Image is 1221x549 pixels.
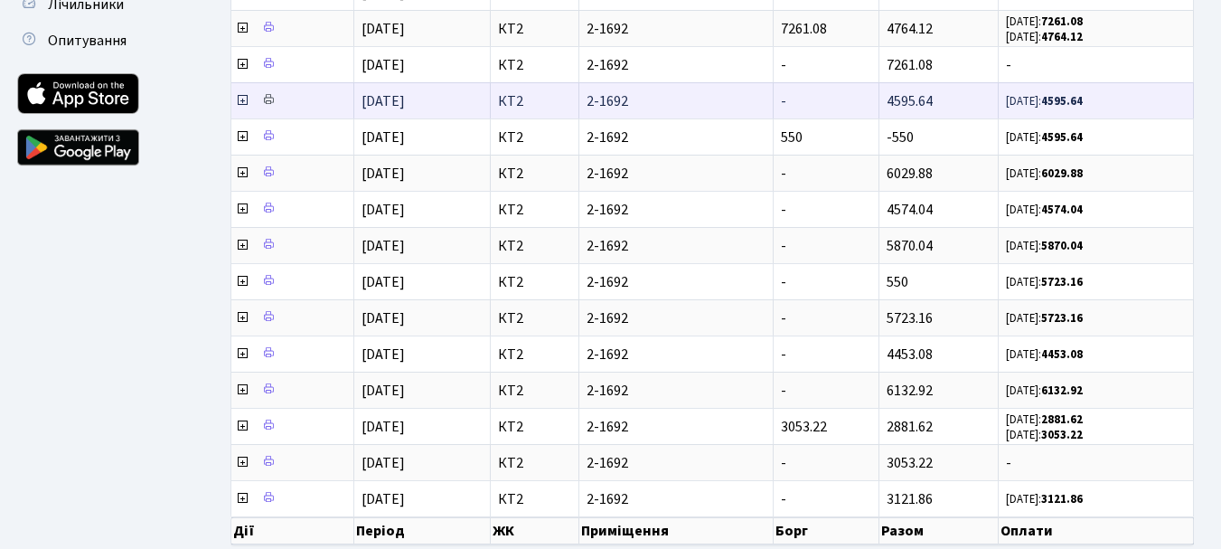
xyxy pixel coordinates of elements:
span: - [781,453,786,473]
span: [DATE] [362,417,405,437]
small: [DATE]: [1006,310,1083,327]
span: 2-1692 [587,456,765,470]
span: [DATE] [362,381,405,401]
span: КТ2 [498,347,571,362]
b: 3053.22 [1041,427,1083,443]
span: - [1006,456,1186,470]
b: 7261.08 [1041,14,1083,30]
span: 4595.64 [887,91,933,111]
b: 5870.04 [1041,238,1083,254]
span: - [781,381,786,401]
small: [DATE]: [1006,29,1083,45]
span: 2-1692 [587,94,765,109]
span: - [781,272,786,292]
span: [DATE] [362,19,405,39]
span: КТ2 [498,311,571,326]
span: 7261.08 [887,55,933,75]
span: 2-1692 [587,58,765,72]
span: [DATE] [362,236,405,256]
span: 2-1692 [587,347,765,362]
span: 2-1692 [587,492,765,506]
span: 6132.92 [887,381,933,401]
b: 2881.62 [1041,412,1083,428]
span: 2-1692 [587,311,765,326]
span: КТ2 [498,203,571,217]
span: 2-1692 [587,203,765,217]
span: [DATE] [362,453,405,473]
span: [DATE] [362,345,405,364]
small: [DATE]: [1006,14,1083,30]
span: КТ2 [498,275,571,289]
span: 2-1692 [587,22,765,36]
b: 5723.16 [1041,274,1083,290]
span: КТ2 [498,130,571,145]
span: - [1006,58,1186,72]
span: 2-1692 [587,166,765,181]
a: Опитування [9,23,190,59]
small: [DATE]: [1006,93,1083,109]
b: 4595.64 [1041,93,1083,109]
span: КТ2 [498,94,571,109]
b: 6132.92 [1041,383,1083,399]
span: 6029.88 [887,164,933,184]
span: 2-1692 [587,420,765,434]
th: Оплати [999,517,1194,544]
span: 5723.16 [887,308,933,328]
span: Опитування [48,31,127,51]
span: - [781,308,786,328]
span: КТ2 [498,58,571,72]
small: [DATE]: [1006,202,1083,218]
th: ЖК [491,517,579,544]
span: КТ2 [498,492,571,506]
span: 2-1692 [587,275,765,289]
span: 3053.22 [781,417,827,437]
span: КТ2 [498,239,571,253]
span: - [781,345,786,364]
span: КТ2 [498,383,571,398]
span: 5870.04 [887,236,933,256]
span: - [781,236,786,256]
span: - [781,164,786,184]
b: 5723.16 [1041,310,1083,327]
b: 4574.04 [1041,202,1083,218]
small: [DATE]: [1006,346,1083,363]
span: 4764.12 [887,19,933,39]
span: [DATE] [362,200,405,220]
th: Період [354,517,491,544]
span: КТ2 [498,22,571,36]
span: - [781,91,786,111]
small: [DATE]: [1006,383,1083,399]
span: 4453.08 [887,345,933,364]
span: -550 [887,128,914,147]
b: 6029.88 [1041,166,1083,182]
span: - [781,489,786,509]
th: Борг [774,517,879,544]
small: [DATE]: [1006,238,1083,254]
b: 4595.64 [1041,129,1083,146]
span: [DATE] [362,164,405,184]
b: 4453.08 [1041,346,1083,363]
small: [DATE]: [1006,274,1083,290]
span: 550 [781,128,803,147]
small: [DATE]: [1006,166,1083,182]
span: 4574.04 [887,200,933,220]
span: [DATE] [362,55,405,75]
span: КТ2 [498,166,571,181]
span: 3053.22 [887,453,933,473]
th: Дії [231,517,354,544]
span: КТ2 [498,420,571,434]
span: [DATE] [362,489,405,509]
span: 550 [887,272,908,292]
span: [DATE] [362,128,405,147]
small: [DATE]: [1006,129,1083,146]
span: 2-1692 [587,383,765,398]
span: - [781,55,786,75]
span: [DATE] [362,272,405,292]
span: КТ2 [498,456,571,470]
span: 2-1692 [587,130,765,145]
th: Приміщення [579,517,774,544]
span: [DATE] [362,308,405,328]
span: 2881.62 [887,417,933,437]
span: 2-1692 [587,239,765,253]
span: 7261.08 [781,19,827,39]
